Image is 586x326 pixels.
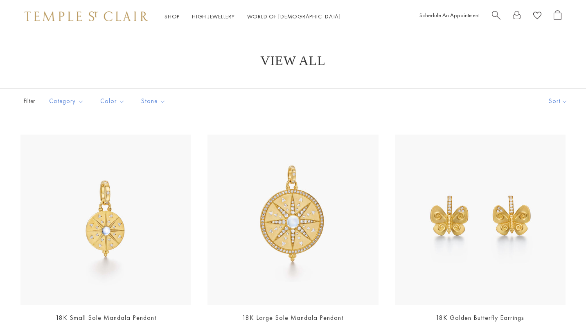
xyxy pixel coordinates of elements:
[165,13,180,20] a: ShopShop
[43,92,90,110] button: Category
[207,135,378,305] a: P31802-SOLMAN17P31802-SOLMAN17
[33,53,553,68] h1: View All
[247,13,341,20] a: World of [DEMOGRAPHIC_DATA]World of [DEMOGRAPHIC_DATA]
[45,96,90,106] span: Category
[96,96,131,106] span: Color
[436,313,524,322] a: 18K Golden Butterfly Earrings
[94,92,131,110] button: Color
[545,288,578,318] iframe: Gorgias live chat messenger
[554,10,561,23] a: Open Shopping Bag
[20,135,191,305] a: P31802-SOLMAN17P31802-SOLMAN17
[395,135,566,305] img: 18K Golden Butterfly Earrings
[56,313,156,322] a: 18K Small Sole Mandala Pendant
[192,13,235,20] a: High JewelleryHigh Jewellery
[20,135,191,305] img: P31802-SOLMAN17
[135,92,172,110] button: Stone
[165,11,341,22] nav: Main navigation
[492,10,500,23] a: Search
[533,10,541,23] a: View Wishlist
[137,96,172,106] span: Stone
[419,11,480,19] a: Schedule An Appointment
[395,135,566,305] a: 18K Golden Butterfly Earrings18K Golden Butterfly Earrings
[207,135,378,305] img: P31802-SOLMAN17
[25,11,148,21] img: Temple St. Clair
[530,89,586,114] button: Show sort by
[242,313,343,322] a: 18K Large Sole Mandala Pendant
